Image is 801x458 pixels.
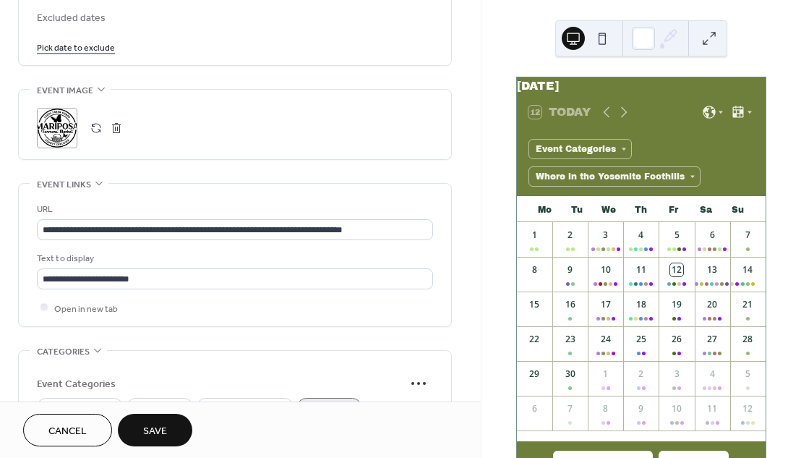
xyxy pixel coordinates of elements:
div: 30 [564,368,577,381]
div: 6 [706,229,719,242]
div: URL [37,202,430,217]
div: 23 [564,333,577,346]
div: We [593,196,625,222]
div: 10 [599,263,612,276]
div: 3 [670,368,683,381]
span: Cancel [48,424,87,439]
div: 6 [528,402,541,415]
div: 9 [635,402,648,415]
div: 12 [741,402,754,415]
div: 8 [528,263,541,276]
div: 28 [741,333,754,346]
span: Save [143,424,167,439]
span: Art & Culture [134,400,185,415]
div: 17 [599,298,612,311]
div: 19 [670,298,683,311]
span: Event image [37,83,93,98]
div: 1 [528,229,541,242]
div: Mo [528,196,561,222]
div: 2 [635,368,648,381]
div: Tu [560,196,593,222]
div: 13 [706,263,719,276]
div: 12 [670,263,683,276]
div: 7 [564,402,577,415]
div: 10 [670,402,683,415]
div: 11 [706,402,719,415]
div: ; [37,108,77,148]
button: Cancel [23,414,112,446]
div: 26 [670,333,683,346]
span: Categories [37,344,90,360]
div: Su [721,196,754,222]
span: Excluded dates [37,10,433,25]
div: 3 [599,229,612,242]
div: 11 [635,263,648,276]
div: 8 [599,402,612,415]
div: 5 [670,229,683,242]
div: 18 [635,298,648,311]
div: 22 [528,333,541,346]
div: 24 [599,333,612,346]
div: 20 [706,298,719,311]
div: 4 [706,368,719,381]
div: 15 [528,298,541,311]
div: 21 [741,298,754,311]
div: 27 [706,333,719,346]
div: 14 [741,263,754,276]
div: 4 [635,229,648,242]
span: Event Categories [37,377,404,392]
span: Pick date to exclude [37,40,115,55]
span: Food & Drink [305,400,354,415]
div: 25 [635,333,648,346]
div: Fr [657,196,690,222]
div: 2 [564,229,577,242]
span: Event links [37,177,91,192]
span: Music & Performance [205,400,286,415]
div: 29 [528,368,541,381]
span: Open in new tab [54,301,118,316]
div: 1 [599,368,612,381]
div: 16 [564,298,577,311]
button: Save [118,414,192,446]
span: Outdoor & Nature [45,400,115,415]
div: [DATE] [517,77,766,95]
div: Sa [690,196,722,222]
div: 5 [741,368,754,381]
div: Text to display [37,251,430,266]
div: 7 [741,229,754,242]
div: 9 [564,263,577,276]
div: Th [625,196,658,222]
